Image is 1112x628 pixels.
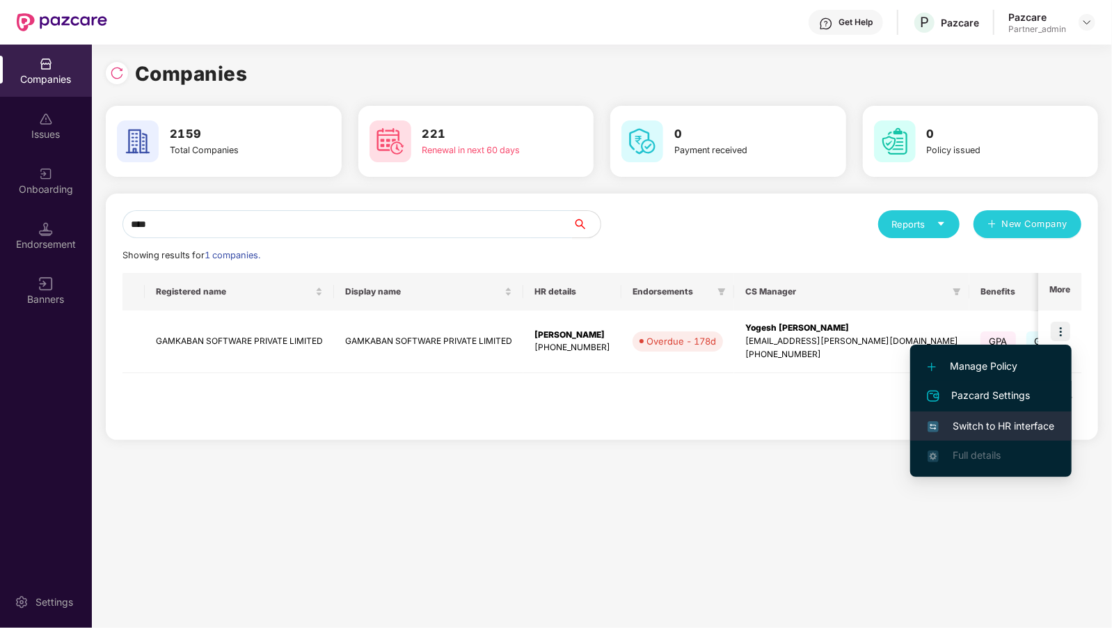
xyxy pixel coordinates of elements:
img: svg+xml;base64,PHN2ZyB4bWxucz0iaHR0cDovL3d3dy53My5vcmcvMjAwMC9zdmciIHdpZHRoPSIxNiIgaGVpZ2h0PSIxNi... [928,421,939,432]
img: icon [1051,322,1070,341]
div: Overdue - 178d [646,334,716,348]
span: filter [950,283,964,300]
h1: Companies [135,58,248,89]
span: caret-down [937,219,946,228]
img: New Pazcare Logo [17,13,107,31]
div: Settings [31,595,77,609]
div: Partner_admin [1008,24,1066,35]
img: svg+xml;base64,PHN2ZyB4bWxucz0iaHR0cDovL3d3dy53My5vcmcvMjAwMC9zdmciIHdpZHRoPSI2MCIgaGVpZ2h0PSI2MC... [621,120,663,162]
div: Total Companies [170,143,289,157]
span: filter [953,288,961,296]
th: Registered name [145,273,334,311]
div: Yogesh [PERSON_NAME] [745,322,958,335]
div: Get Help [839,17,873,28]
span: Showing results for [122,250,260,260]
span: New Company [1002,217,1068,231]
img: svg+xml;base64,PHN2ZyBpZD0iSXNzdWVzX2Rpc2FibGVkIiB4bWxucz0iaHR0cDovL3d3dy53My5vcmcvMjAwMC9zdmciIH... [39,112,53,126]
span: Manage Policy [928,359,1054,374]
h3: 2159 [170,125,289,143]
img: svg+xml;base64,PHN2ZyBpZD0iRHJvcGRvd24tMzJ4MzIiIHhtbG5zPSJodHRwOi8vd3d3LnczLm9yZy8yMDAwL3N2ZyIgd2... [1081,17,1093,28]
img: svg+xml;base64,PHN2ZyBpZD0iSGVscC0zMngzMiIgeG1sbnM9Imh0dHA6Ly93d3cudzMub3JnLzIwMDAvc3ZnIiB3aWR0aD... [819,17,833,31]
img: svg+xml;base64,PHN2ZyB4bWxucz0iaHR0cDovL3d3dy53My5vcmcvMjAwMC9zdmciIHdpZHRoPSI2MCIgaGVpZ2h0PSI2MC... [874,120,916,162]
span: filter [715,283,729,300]
div: [PHONE_NUMBER] [745,348,958,361]
div: Policy issued [927,143,1047,157]
span: search [572,219,601,230]
img: svg+xml;base64,PHN2ZyB4bWxucz0iaHR0cDovL3d3dy53My5vcmcvMjAwMC9zdmciIHdpZHRoPSIyNCIgaGVpZ2h0PSIyNC... [925,388,942,405]
div: Payment received [674,143,794,157]
div: Pazcare [1008,10,1066,24]
div: Pazcare [941,16,979,29]
span: Pazcard Settings [928,388,1054,405]
span: P [920,14,929,31]
span: Display name [345,286,502,297]
div: Reports [892,217,946,231]
span: Full details [953,449,1001,461]
h3: 0 [674,125,794,143]
span: Registered name [156,286,312,297]
img: svg+xml;base64,PHN2ZyB4bWxucz0iaHR0cDovL3d3dy53My5vcmcvMjAwMC9zdmciIHdpZHRoPSIxNi4zNjMiIGhlaWdodD... [928,450,939,462]
span: filter [717,288,726,296]
img: svg+xml;base64,PHN2ZyB3aWR0aD0iMTYiIGhlaWdodD0iMTYiIHZpZXdCb3g9IjAgMCAxNiAxNiIgZmlsbD0ibm9uZSIgeG... [39,277,53,291]
button: plusNew Company [974,210,1081,238]
img: svg+xml;base64,PHN2ZyB4bWxucz0iaHR0cDovL3d3dy53My5vcmcvMjAwMC9zdmciIHdpZHRoPSIxMi4yMDEiIGhlaWdodD... [928,363,936,371]
img: svg+xml;base64,PHN2ZyBpZD0iU2V0dGluZy0yMHgyMCIgeG1sbnM9Imh0dHA6Ly93d3cudzMub3JnLzIwMDAvc3ZnIiB3aW... [15,595,29,609]
img: svg+xml;base64,PHN2ZyBpZD0iQ29tcGFuaWVzIiB4bWxucz0iaHR0cDovL3d3dy53My5vcmcvMjAwMC9zdmciIHdpZHRoPS... [39,57,53,71]
span: 1 companies. [205,250,260,260]
span: Switch to HR interface [928,418,1054,434]
img: svg+xml;base64,PHN2ZyB4bWxucz0iaHR0cDovL3d3dy53My5vcmcvMjAwMC9zdmciIHdpZHRoPSI2MCIgaGVpZ2h0PSI2MC... [370,120,411,162]
span: GPA [980,331,1016,351]
th: Display name [334,273,523,311]
img: svg+xml;base64,PHN2ZyB3aWR0aD0iMTQuNSIgaGVpZ2h0PSIxNC41IiB2aWV3Qm94PSIwIDAgMTYgMTYiIGZpbGw9Im5vbm... [39,222,53,236]
th: Benefits [969,273,1094,311]
button: search [572,210,601,238]
td: GAMKABAN SOFTWARE PRIVATE LIMITED [334,311,523,373]
span: Endorsements [633,286,712,297]
th: HR details [523,273,621,311]
span: CS Manager [745,286,947,297]
h3: 221 [422,125,542,143]
span: plus [987,219,996,230]
img: svg+xml;base64,PHN2ZyB3aWR0aD0iMjAiIGhlaWdodD0iMjAiIHZpZXdCb3g9IjAgMCAyMCAyMCIgZmlsbD0ibm9uZSIgeG... [39,167,53,181]
div: [EMAIL_ADDRESS][PERSON_NAME][DOMAIN_NAME] [745,335,958,348]
div: [PHONE_NUMBER] [534,341,610,354]
h3: 0 [927,125,1047,143]
th: More [1038,273,1081,311]
img: svg+xml;base64,PHN2ZyB4bWxucz0iaHR0cDovL3d3dy53My5vcmcvMjAwMC9zdmciIHdpZHRoPSI2MCIgaGVpZ2h0PSI2MC... [117,120,159,162]
div: [PERSON_NAME] [534,329,610,342]
div: Renewal in next 60 days [422,143,542,157]
img: svg+xml;base64,PHN2ZyBpZD0iUmVsb2FkLTMyeDMyIiB4bWxucz0iaHR0cDovL3d3dy53My5vcmcvMjAwMC9zdmciIHdpZH... [110,66,124,80]
td: GAMKABAN SOFTWARE PRIVATE LIMITED [145,311,334,373]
